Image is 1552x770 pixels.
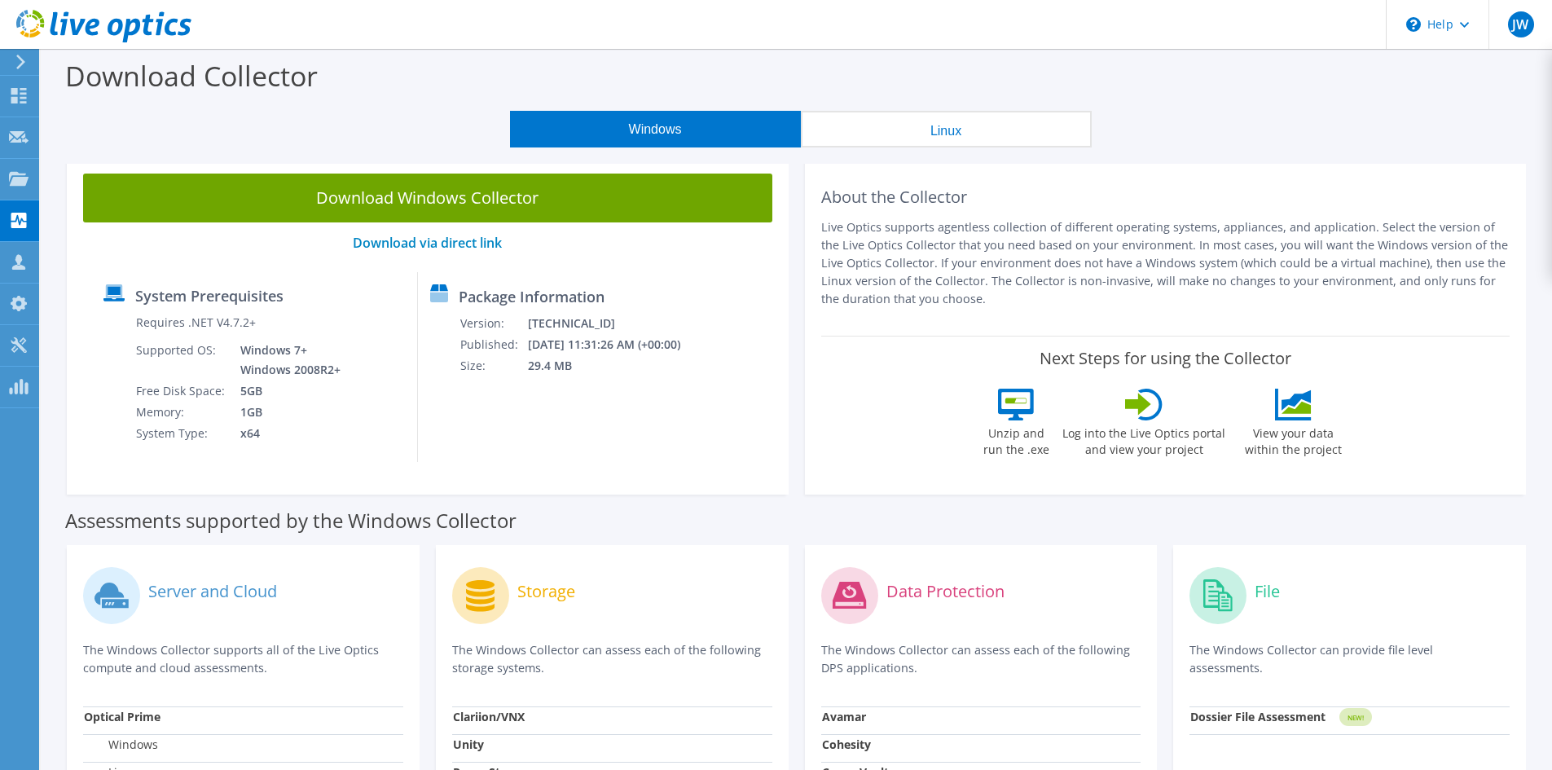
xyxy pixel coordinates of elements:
[1406,17,1421,32] svg: \n
[1255,583,1280,600] label: File
[821,187,1510,207] h2: About the Collector
[821,641,1141,677] p: The Windows Collector can assess each of the following DPS applications.
[135,423,228,444] td: System Type:
[527,355,702,376] td: 29.4 MB
[65,57,318,95] label: Download Collector
[527,313,702,334] td: [TECHNICAL_ID]
[459,355,527,376] td: Size:
[978,420,1053,458] label: Unzip and run the .exe
[527,334,702,355] td: [DATE] 11:31:26 AM (+00:00)
[886,583,1005,600] label: Data Protection
[135,381,228,402] td: Free Disk Space:
[459,288,605,305] label: Package Information
[135,340,228,381] td: Supported OS:
[453,737,484,752] strong: Unity
[135,288,284,304] label: System Prerequisites
[1190,709,1326,724] strong: Dossier File Assessment
[228,340,344,381] td: Windows 7+ Windows 2008R2+
[822,737,871,752] strong: Cohesity
[84,737,158,753] label: Windows
[459,334,527,355] td: Published:
[136,315,256,331] label: Requires .NET V4.7.2+
[1189,641,1510,677] p: The Windows Collector can provide file level assessments.
[83,174,772,222] a: Download Windows Collector
[228,423,344,444] td: x64
[452,641,772,677] p: The Windows Collector can assess each of the following storage systems.
[84,709,160,724] strong: Optical Prime
[822,709,866,724] strong: Avamar
[83,641,403,677] p: The Windows Collector supports all of the Live Optics compute and cloud assessments.
[1062,420,1226,458] label: Log into the Live Optics portal and view your project
[65,513,517,529] label: Assessments supported by the Windows Collector
[148,583,277,600] label: Server and Cloud
[1234,420,1352,458] label: View your data within the project
[1040,349,1291,368] label: Next Steps for using the Collector
[1348,713,1364,722] tspan: NEW!
[228,381,344,402] td: 5GB
[510,111,801,147] button: Windows
[801,111,1092,147] button: Linux
[453,709,525,724] strong: Clariion/VNX
[821,218,1510,308] p: Live Optics supports agentless collection of different operating systems, appliances, and applica...
[228,402,344,423] td: 1GB
[1508,11,1534,37] span: JW
[517,583,575,600] label: Storage
[135,402,228,423] td: Memory:
[353,234,502,252] a: Download via direct link
[459,313,527,334] td: Version:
